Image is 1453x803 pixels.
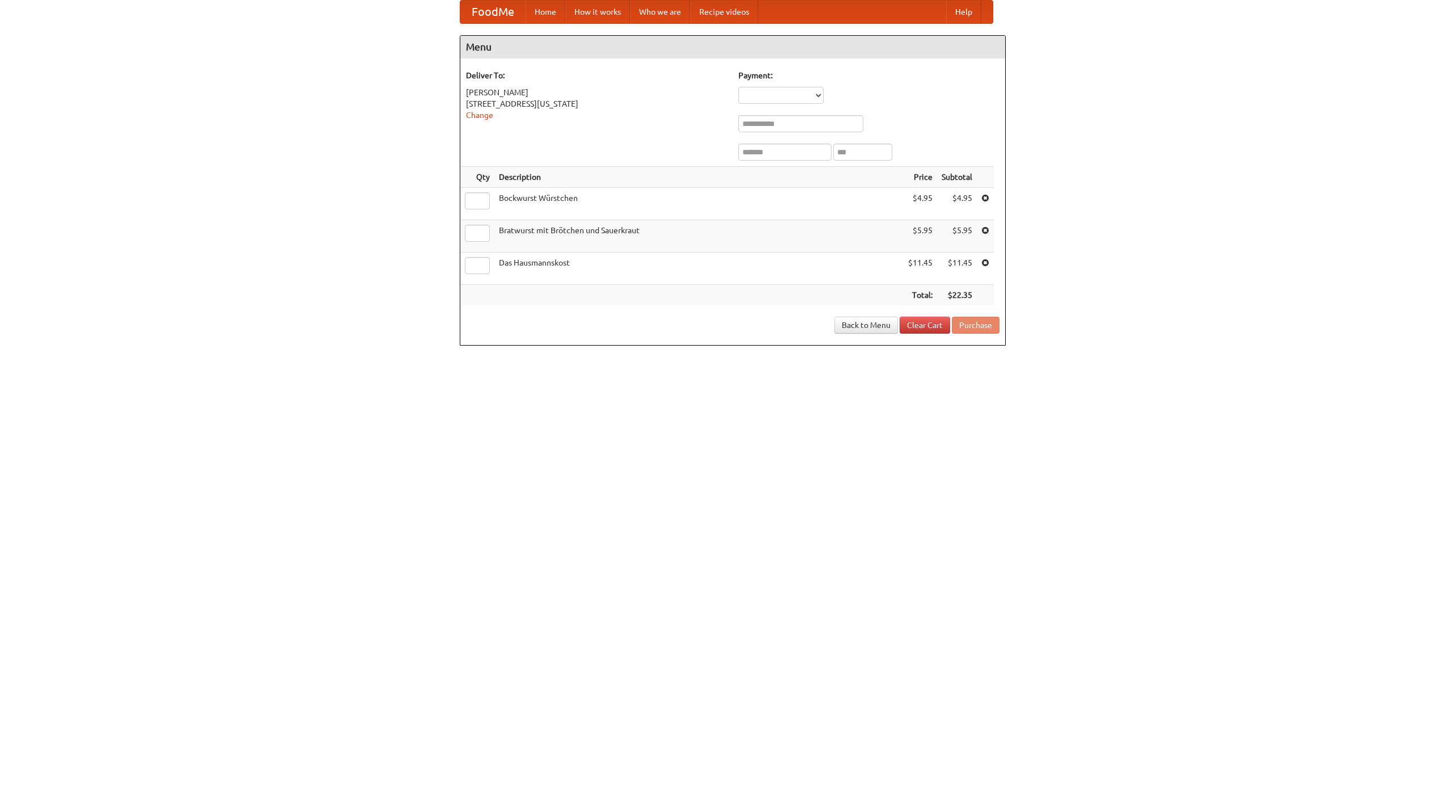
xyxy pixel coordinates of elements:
[466,70,727,81] h5: Deliver To:
[690,1,758,23] a: Recipe videos
[937,285,977,306] th: $22.35
[900,317,950,334] a: Clear Cart
[937,167,977,188] th: Subtotal
[526,1,565,23] a: Home
[565,1,630,23] a: How it works
[460,36,1005,58] h4: Menu
[952,317,1000,334] button: Purchase
[466,111,493,120] a: Change
[466,87,727,98] div: [PERSON_NAME]
[466,98,727,110] div: [STREET_ADDRESS][US_STATE]
[630,1,690,23] a: Who we are
[494,188,904,220] td: Bockwurst Würstchen
[494,253,904,285] td: Das Hausmannskost
[494,220,904,253] td: Bratwurst mit Brötchen und Sauerkraut
[904,167,937,188] th: Price
[460,1,526,23] a: FoodMe
[494,167,904,188] th: Description
[834,317,898,334] a: Back to Menu
[904,220,937,253] td: $5.95
[937,220,977,253] td: $5.95
[904,285,937,306] th: Total:
[904,253,937,285] td: $11.45
[460,167,494,188] th: Qty
[904,188,937,220] td: $4.95
[946,1,981,23] a: Help
[937,253,977,285] td: $11.45
[738,70,1000,81] h5: Payment:
[937,188,977,220] td: $4.95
